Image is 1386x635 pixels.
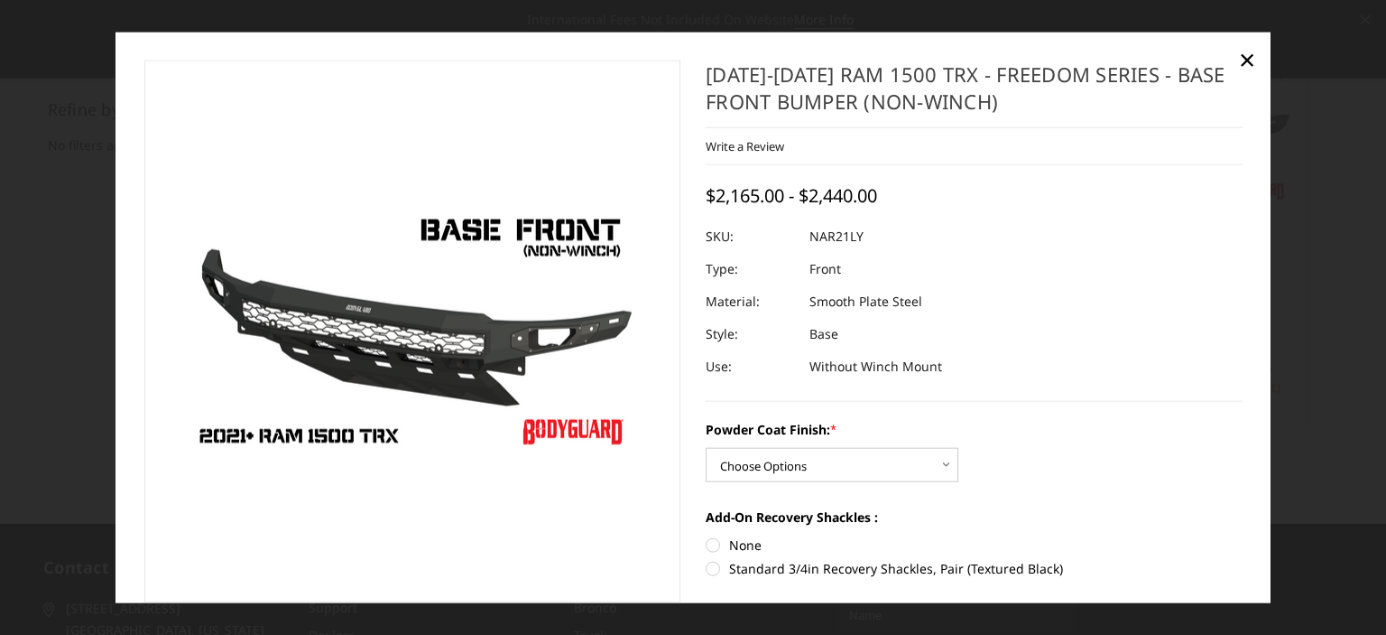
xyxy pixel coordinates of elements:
[809,253,841,285] dd: Front
[706,318,796,350] dt: Style:
[809,220,864,253] dd: NAR21LY
[706,420,1243,439] label: Powder Coat Finish:
[706,600,1243,619] label: Upgrade Button Head Bolt Color:
[706,61,1243,128] h1: [DATE]-[DATE] Ram 1500 TRX - Freedom Series - Base Front Bumper (non-winch)
[706,137,784,154] a: Write a Review
[1239,40,1255,79] span: ×
[706,253,796,285] dt: Type:
[1233,45,1261,74] a: Close
[706,536,1243,555] label: None
[809,350,942,383] dd: Without Winch Mount
[144,61,681,602] a: 2021-2024 Ram 1500 TRX - Freedom Series - Base Front Bumper (non-winch)
[809,318,838,350] dd: Base
[809,285,922,318] dd: Smooth Plate Steel
[706,559,1243,578] label: Standard 3/4in Recovery Shackles, Pair (Textured Black)
[706,350,796,383] dt: Use:
[706,183,877,208] span: $2,165.00 - $2,440.00
[706,508,1243,527] label: Add-On Recovery Shackles :
[706,285,796,318] dt: Material:
[706,220,796,253] dt: SKU:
